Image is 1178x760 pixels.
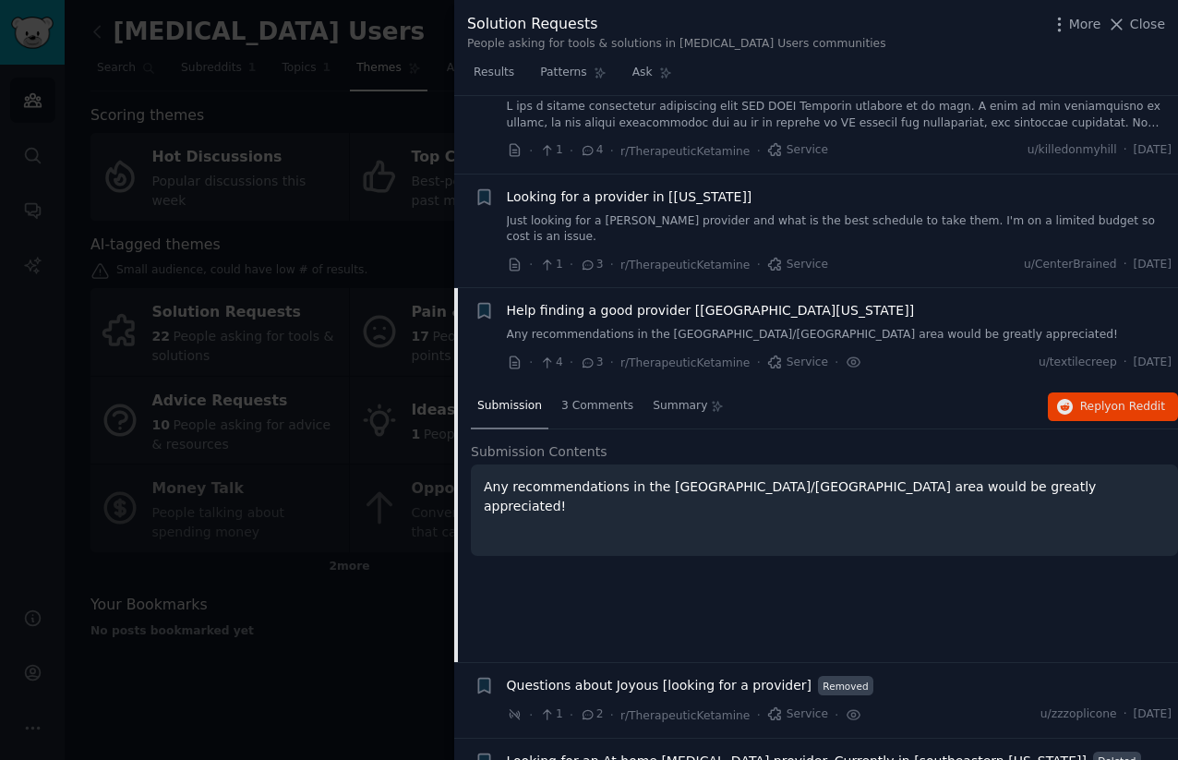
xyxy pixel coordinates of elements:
[610,255,614,274] span: ·
[474,65,514,81] span: Results
[653,398,707,415] span: Summary
[1050,15,1101,34] button: More
[1124,257,1127,273] span: ·
[632,65,653,81] span: Ask
[767,355,828,371] span: Service
[467,58,521,96] a: Results
[507,301,915,320] a: Help finding a good provider [[GEOGRAPHIC_DATA][US_STATE]]
[1134,706,1172,723] span: [DATE]
[835,706,838,725] span: ·
[580,706,603,723] span: 2
[756,141,760,161] span: ·
[1107,15,1165,34] button: Close
[467,13,886,36] div: Solution Requests
[540,65,586,81] span: Patterns
[1080,399,1165,416] span: Reply
[610,141,614,161] span: ·
[580,257,603,273] span: 3
[620,709,750,722] span: r/TherapeuticKetamine
[1048,392,1178,422] button: Replyon Reddit
[507,187,752,207] a: Looking for a provider in [[US_STATE]]
[507,676,812,695] a: Questions about Joyous [looking for a provider]
[539,142,562,159] span: 1
[818,676,873,695] span: Removed
[767,257,828,273] span: Service
[1134,257,1172,273] span: [DATE]
[1112,400,1165,413] span: on Reddit
[529,141,533,161] span: ·
[580,355,603,371] span: 3
[756,255,760,274] span: ·
[570,141,573,161] span: ·
[1040,706,1117,723] span: u/zzzoplicone
[1130,15,1165,34] span: Close
[1124,706,1127,723] span: ·
[507,327,1172,344] a: Any recommendations in the [GEOGRAPHIC_DATA]/[GEOGRAPHIC_DATA] area would be greatly appreciated!
[1134,355,1172,371] span: [DATE]
[756,706,760,725] span: ·
[580,142,603,159] span: 4
[561,398,633,415] span: 3 Comments
[620,356,750,369] span: r/TherapeuticKetamine
[610,353,614,372] span: ·
[539,355,562,371] span: 4
[507,213,1172,246] a: Just looking for a [PERSON_NAME] provider and what is the best schedule to take them. I'm on a li...
[767,142,828,159] span: Service
[1024,257,1117,273] span: u/CenterBrained
[1134,142,1172,159] span: [DATE]
[1069,15,1101,34] span: More
[756,353,760,372] span: ·
[1124,355,1127,371] span: ·
[539,706,562,723] span: 1
[1028,142,1117,159] span: u/killedonmyhill
[835,353,838,372] span: ·
[477,398,542,415] span: Submission
[467,36,886,53] div: People asking for tools & solutions in [MEDICAL_DATA] Users communities
[471,442,607,462] span: Submission Contents
[534,58,612,96] a: Patterns
[529,353,533,372] span: ·
[529,706,533,725] span: ·
[610,706,614,725] span: ·
[570,255,573,274] span: ·
[1039,355,1117,371] span: u/textilecreep
[570,353,573,372] span: ·
[539,257,562,273] span: 1
[529,255,533,274] span: ·
[620,145,750,158] span: r/TherapeuticKetamine
[484,477,1165,516] p: Any recommendations in the [GEOGRAPHIC_DATA]/[GEOGRAPHIC_DATA] area would be greatly appreciated!
[767,706,828,723] span: Service
[507,99,1172,131] a: L ips d sitame consectetur adipiscing elit SED DOEI Temporin utlabore et do magn. A enim ad min v...
[620,259,750,271] span: r/TherapeuticKetamine
[570,706,573,725] span: ·
[626,58,679,96] a: Ask
[1124,142,1127,159] span: ·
